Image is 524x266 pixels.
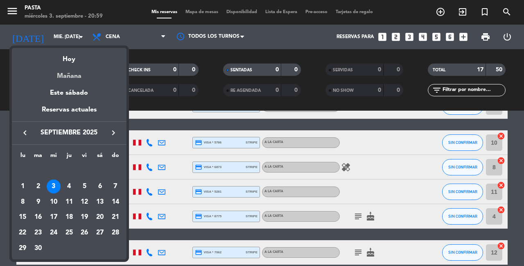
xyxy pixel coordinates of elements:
td: 28 de septiembre de 2025 [108,225,123,241]
div: 1 [16,180,30,193]
div: 26 [77,226,91,240]
div: 3 [47,180,61,193]
div: 28 [108,226,122,240]
td: 14 de septiembre de 2025 [108,194,123,210]
div: 29 [16,241,30,255]
div: Este sábado [12,82,126,105]
td: 3 de septiembre de 2025 [46,179,61,194]
td: 17 de septiembre de 2025 [46,209,61,225]
td: 29 de septiembre de 2025 [15,241,31,256]
div: 17 [47,210,61,224]
i: keyboard_arrow_right [108,128,118,138]
div: 7 [108,180,122,193]
td: 23 de septiembre de 2025 [30,225,46,241]
td: 6 de septiembre de 2025 [92,179,108,194]
td: 13 de septiembre de 2025 [92,194,108,210]
div: Mañana [12,65,126,82]
td: 27 de septiembre de 2025 [92,225,108,241]
td: 18 de septiembre de 2025 [61,209,77,225]
div: 22 [16,226,30,240]
div: 16 [31,210,45,224]
td: 7 de septiembre de 2025 [108,179,123,194]
th: domingo [108,151,123,164]
td: 12 de septiembre de 2025 [77,194,92,210]
td: 21 de septiembre de 2025 [108,209,123,225]
th: jueves [61,151,77,164]
td: 8 de septiembre de 2025 [15,194,31,210]
div: 19 [77,210,91,224]
th: miércoles [46,151,61,164]
button: keyboard_arrow_left [18,127,32,138]
i: keyboard_arrow_left [20,128,30,138]
td: 22 de septiembre de 2025 [15,225,31,241]
th: martes [30,151,46,164]
div: 5 [77,180,91,193]
td: 15 de septiembre de 2025 [15,209,31,225]
td: 16 de septiembre de 2025 [30,209,46,225]
td: 25 de septiembre de 2025 [61,225,77,241]
th: viernes [77,151,92,164]
div: 10 [47,195,61,209]
td: 5 de septiembre de 2025 [77,179,92,194]
td: 9 de septiembre de 2025 [30,194,46,210]
div: 12 [77,195,91,209]
div: 13 [93,195,107,209]
div: Hoy [12,48,126,65]
div: 9 [31,195,45,209]
button: keyboard_arrow_right [106,127,121,138]
div: 23 [31,226,45,240]
td: SEP. [15,163,123,179]
td: 2 de septiembre de 2025 [30,179,46,194]
div: 2 [31,180,45,193]
td: 19 de septiembre de 2025 [77,209,92,225]
td: 24 de septiembre de 2025 [46,225,61,241]
div: 27 [93,226,107,240]
div: 21 [108,210,122,224]
div: 15 [16,210,30,224]
div: Reservas actuales [12,105,126,121]
div: 24 [47,226,61,240]
div: 8 [16,195,30,209]
td: 4 de septiembre de 2025 [61,179,77,194]
div: 11 [62,195,76,209]
div: 18 [62,210,76,224]
td: 11 de septiembre de 2025 [61,194,77,210]
th: sábado [92,151,108,164]
th: lunes [15,151,31,164]
span: septiembre 2025 [32,127,106,138]
div: 4 [62,180,76,193]
div: 30 [31,241,45,255]
td: 20 de septiembre de 2025 [92,209,108,225]
td: 10 de septiembre de 2025 [46,194,61,210]
div: 14 [108,195,122,209]
div: 25 [62,226,76,240]
td: 1 de septiembre de 2025 [15,179,31,194]
div: 6 [93,180,107,193]
td: 26 de septiembre de 2025 [77,225,92,241]
td: 30 de septiembre de 2025 [30,241,46,256]
div: 20 [93,210,107,224]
